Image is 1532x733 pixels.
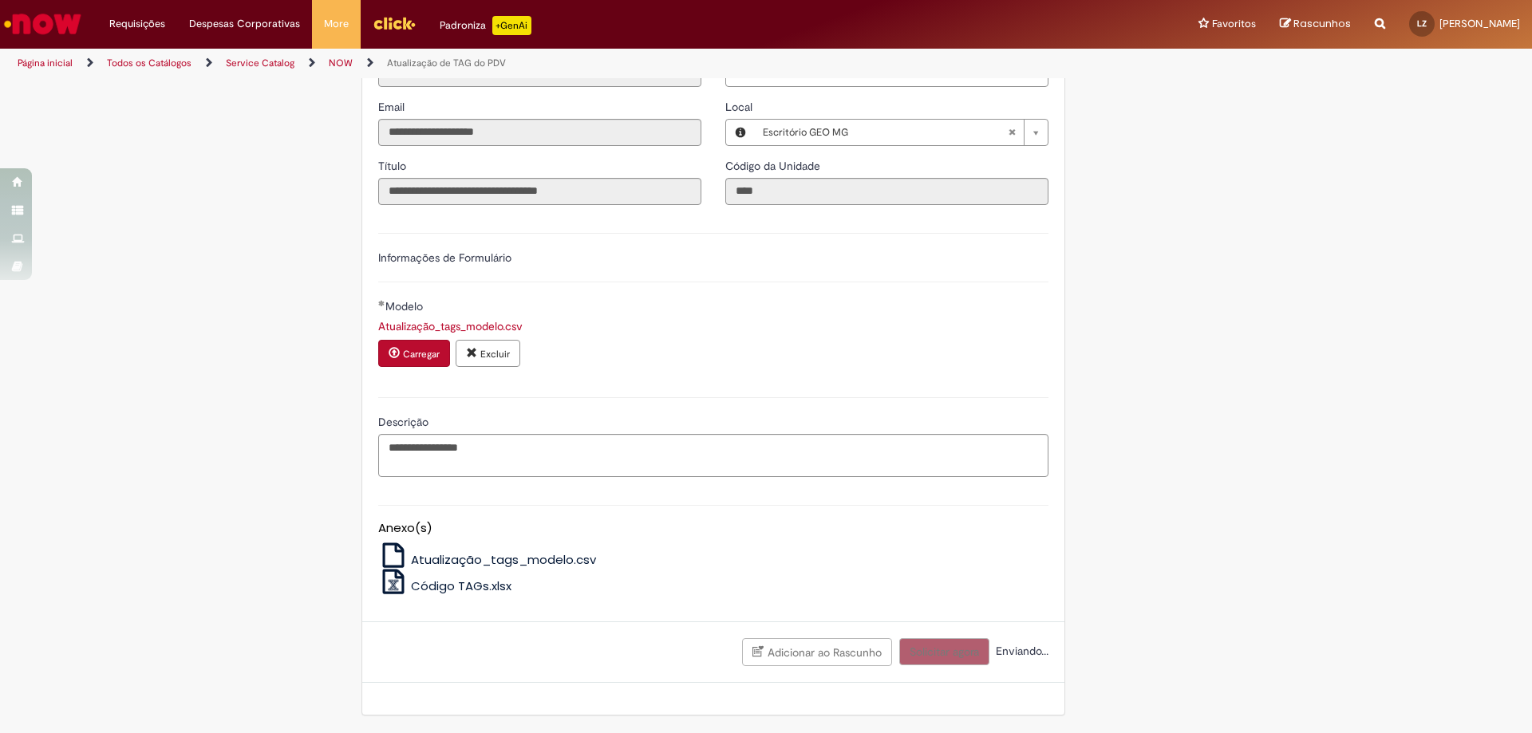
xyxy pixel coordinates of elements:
img: ServiceNow [2,8,84,40]
button: Local, Visualizar este registro Escritório GEO MG [726,120,755,145]
small: Excluir [480,348,510,361]
span: Somente leitura - Título [378,159,409,173]
span: Atualização_tags_modelo.csv [411,551,596,568]
abbr: Limpar campo Local [1000,120,1024,145]
a: Página inicial [18,57,73,69]
button: Excluir anexo Atualização_tags_modelo.csv [456,340,520,367]
a: Atualização_tags_modelo.csv [378,551,597,568]
span: Modelo [385,299,426,313]
span: Obrigatório Preenchido [378,300,385,306]
a: Atualização de TAG do PDV [387,57,506,69]
a: Service Catalog [226,57,294,69]
a: Rascunhos [1280,17,1351,32]
label: Somente leitura - Código da Unidade [725,158,823,174]
h5: Anexo(s) [378,522,1048,535]
span: Rascunhos [1293,16,1351,31]
span: Requisições [109,16,165,32]
span: LZ [1417,18,1427,29]
a: Download de Atualização_tags_modelo.csv [378,319,523,333]
a: Escritório GEO MGLimpar campo Local [755,120,1048,145]
img: click_logo_yellow_360x200.png [373,11,416,35]
span: Favoritos [1212,16,1256,32]
a: NOW [329,57,353,69]
ul: Trilhas de página [12,49,1009,78]
label: Informações de Formulário [378,250,511,265]
span: More [324,16,349,32]
input: Email [378,119,701,146]
label: Somente leitura - Email [378,99,408,115]
label: Somente leitura - Título [378,158,409,174]
small: Carregar [403,348,440,361]
a: Todos os Catálogos [107,57,191,69]
span: Despesas Corporativas [189,16,300,32]
button: Carregar anexo de Modelo Required [378,340,450,367]
div: Padroniza [440,16,531,35]
span: Somente leitura - Email [378,100,408,114]
span: Local [725,100,756,114]
textarea: Descrição [378,434,1048,477]
span: Escritório GEO MG [763,120,1008,145]
span: Enviando... [993,644,1048,658]
span: Somente leitura - Código da Unidade [725,159,823,173]
input: Código da Unidade [725,178,1048,205]
span: Descrição [378,415,432,429]
input: Título [378,178,701,205]
span: [PERSON_NAME] [1439,17,1520,30]
p: +GenAi [492,16,531,35]
a: Código TAGs.xlsx [378,577,512,594]
span: Código TAGs.xlsx [411,577,511,594]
